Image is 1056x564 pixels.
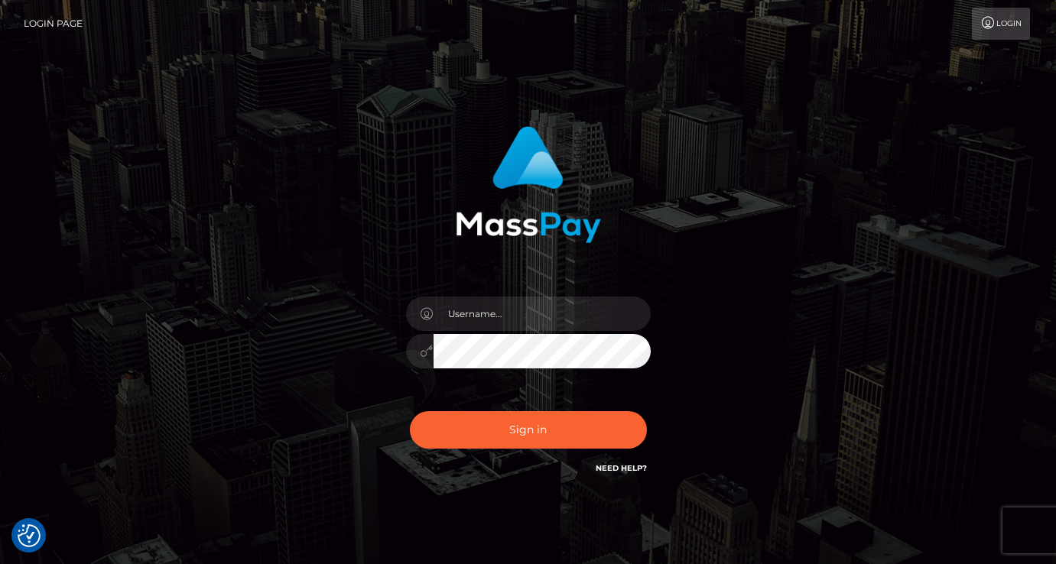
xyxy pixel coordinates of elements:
[18,524,41,547] img: Revisit consent button
[24,8,83,40] a: Login Page
[456,126,601,243] img: MassPay Login
[972,8,1030,40] a: Login
[596,463,647,473] a: Need Help?
[410,411,647,449] button: Sign in
[434,297,651,331] input: Username...
[18,524,41,547] button: Consent Preferences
